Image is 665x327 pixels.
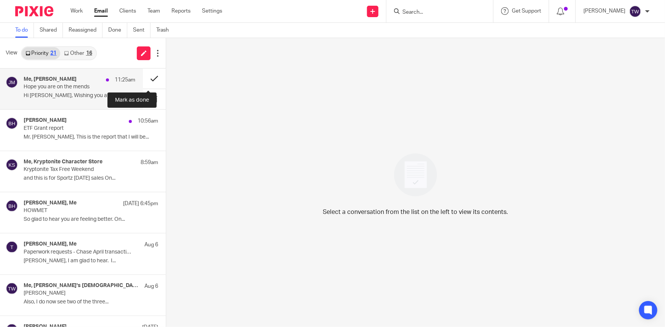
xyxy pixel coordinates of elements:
[24,258,158,264] p: [PERSON_NAME], I am glad to hear. I...
[6,49,17,57] span: View
[24,200,77,206] h4: [PERSON_NAME], Me
[24,93,135,99] p: Hi [PERSON_NAME], Wishing you a speedy recovery. Be...
[24,207,131,214] p: HOWMET
[24,241,77,247] h4: [PERSON_NAME], Me
[24,282,141,289] h4: Me, [PERSON_NAME]'s [DEMOGRAPHIC_DATA]
[6,159,18,171] img: svg%3E
[6,241,18,253] img: svg%3E
[144,282,158,290] p: Aug 6
[6,282,18,295] img: svg%3E
[71,7,83,15] a: Work
[147,7,160,15] a: Team
[629,5,641,18] img: svg%3E
[171,7,191,15] a: Reports
[323,207,508,217] p: Select a conversation from the list on the left to view its contents.
[24,299,158,305] p: Also, I do now see two of the three...
[15,6,53,16] img: Pixie
[24,76,77,83] h4: Me, [PERSON_NAME]
[389,148,442,201] img: image
[202,7,222,15] a: Settings
[22,47,60,59] a: Priority21
[24,117,67,124] h4: [PERSON_NAME]
[156,23,175,38] a: Trash
[60,47,96,59] a: Other16
[40,23,63,38] a: Shared
[123,200,158,207] p: [DATE] 6:45pm
[583,7,625,15] p: [PERSON_NAME]
[24,134,158,140] p: Mr. [PERSON_NAME], This is the report that I will be...
[69,23,103,38] a: Reassigned
[402,9,470,16] input: Search
[24,249,131,255] p: Paperwork requests - Chase April transactions
[6,117,18,129] img: svg%3E
[512,8,541,14] span: Get Support
[24,216,158,223] p: So glad to hear you are feeling better. On...
[24,290,131,297] p: [PERSON_NAME]
[119,7,136,15] a: Clients
[115,76,135,84] p: 11:25am
[6,76,18,88] img: svg%3E
[24,84,113,90] p: Hope you are on the mends
[24,125,131,132] p: ETF Grant report
[144,241,158,249] p: Aug 6
[133,23,151,38] a: Sent
[108,23,127,38] a: Done
[138,117,158,125] p: 10:56am
[94,7,108,15] a: Email
[6,200,18,212] img: svg%3E
[24,175,158,182] p: and this is for Sportz [DATE] sales On...
[50,51,56,56] div: 21
[141,159,158,166] p: 8:59am
[86,51,92,56] div: 16
[24,166,131,173] p: Kryptonite Tax Free Weekend
[15,23,34,38] a: To do
[24,159,103,165] h4: Me, Kryptonite Character Store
